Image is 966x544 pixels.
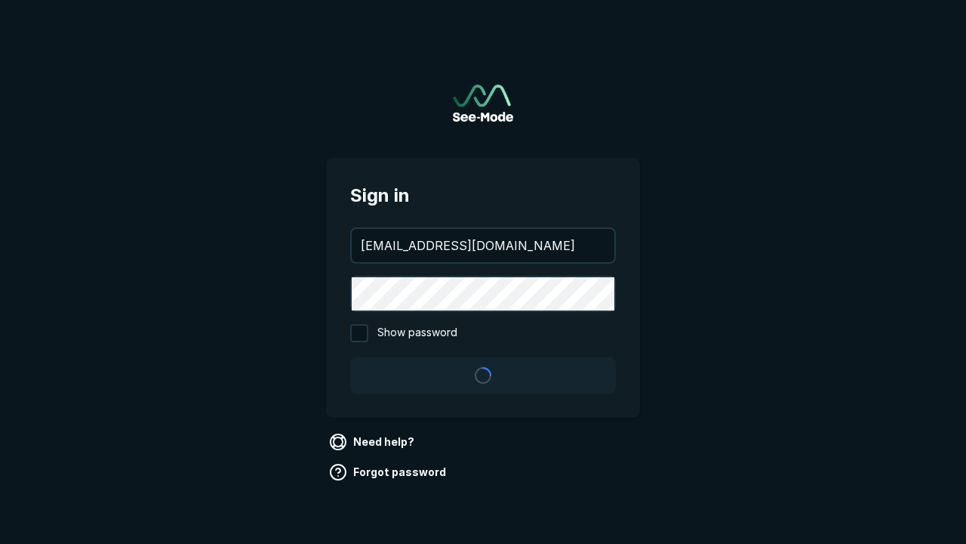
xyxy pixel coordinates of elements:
input: your@email.com [352,229,614,262]
a: Need help? [326,430,420,454]
a: Forgot password [326,460,452,484]
span: Sign in [350,182,616,209]
img: See-Mode Logo [453,85,513,122]
span: Show password [377,324,457,342]
a: Go to sign in [453,85,513,122]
